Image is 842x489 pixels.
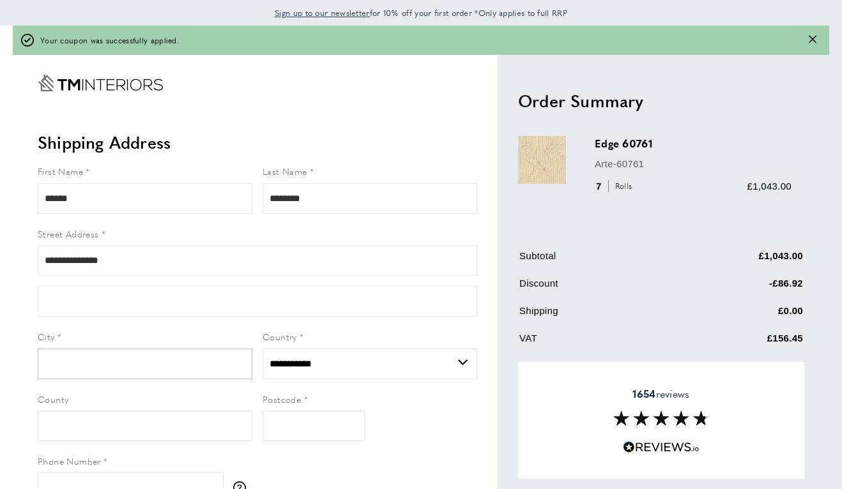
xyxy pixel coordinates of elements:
[595,156,792,172] p: Arte-60761
[677,303,803,328] td: £0.00
[38,227,99,240] span: Street Address
[613,410,709,426] img: Reviews section
[275,7,567,19] span: for 10% off your first order *Only applies to full RRP
[595,136,792,151] h3: Edge 60761
[747,181,792,192] span: £1,043.00
[263,330,297,343] span: Country
[677,358,803,386] td: £938.72
[632,387,689,400] span: reviews
[38,393,68,405] span: County
[595,179,636,194] div: 7
[263,393,301,405] span: Postcode
[275,6,370,19] a: Sign up to our newsletter
[677,276,803,301] td: -£86.92
[38,455,101,467] span: Phone Number
[519,303,676,328] td: Shipping
[677,331,803,356] td: £156.45
[518,136,566,184] img: Edge 60761
[40,34,179,47] span: Your coupon was successfully applied.
[623,441,700,453] img: Reviews.io 5 stars
[275,7,370,19] span: Sign up to our newsletter
[809,34,816,47] button: Close message
[519,276,676,301] td: Discount
[518,89,804,112] h2: Order Summary
[608,180,636,192] span: Rolls
[38,330,55,343] span: City
[38,131,477,154] h2: Shipping Address
[38,165,83,177] span: First Name
[677,248,803,273] td: £1,043.00
[632,386,655,400] strong: 1654
[519,358,676,386] td: Grand Total
[263,165,307,177] span: Last Name
[519,248,676,273] td: Subtotal
[519,331,676,356] td: VAT
[38,75,163,91] a: Go to Home page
